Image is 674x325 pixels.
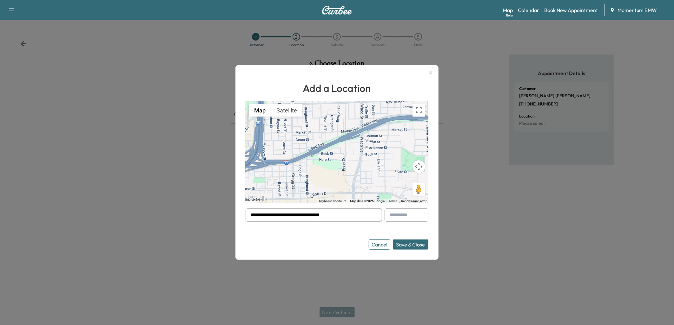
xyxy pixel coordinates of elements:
[413,160,425,173] button: Map camera controls
[618,6,657,14] span: Momentum BMW
[247,195,268,203] img: Google
[388,199,397,203] a: Terms (opens in new tab)
[246,80,428,96] h1: Add a Location
[413,183,425,196] button: Drag Pegman onto the map to open Street View
[322,6,352,15] img: Curbee Logo
[350,199,385,203] span: Map data ©2025 Google
[393,239,428,250] button: Save & Close
[369,239,390,250] button: Cancel
[319,199,346,203] button: Keyboard shortcuts
[518,6,539,14] a: Calendar
[544,6,598,14] a: Book New Appointment
[247,195,268,203] a: Open this area in Google Maps (opens a new window)
[271,104,302,117] button: Show satellite imagery
[249,104,271,117] button: Show street map
[503,6,513,14] a: MapBeta
[413,104,425,117] button: Toggle fullscreen view
[506,13,513,18] div: Beta
[401,199,426,203] a: Report a map error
